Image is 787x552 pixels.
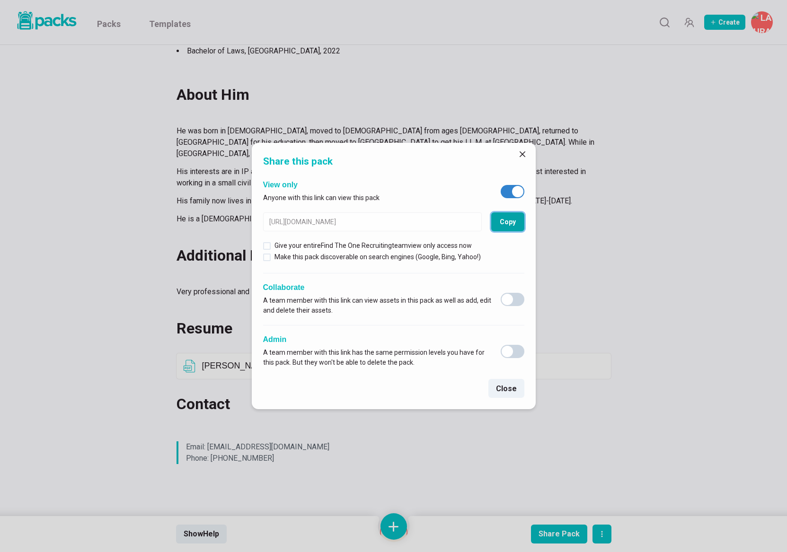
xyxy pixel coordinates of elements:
p: A team member with this link has the same permission levels you have for this pack. But they won'... [263,348,491,368]
h2: View only [263,180,380,189]
button: Copy [491,212,524,231]
button: Close [488,379,524,398]
h2: Collaborate [263,283,491,292]
button: Close [515,147,530,162]
p: Give your entire Find The One Recruiting team view only access now [274,241,472,251]
p: A team member with this link can view assets in this pack as well as add, edit and delete their a... [263,296,491,315]
p: Make this pack discoverable on search engines (Google, Bing, Yahoo!) [274,252,481,262]
h2: Admin [263,335,491,344]
p: Anyone with this link can view this pack [263,193,380,203]
header: Share this pack [252,143,536,176]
